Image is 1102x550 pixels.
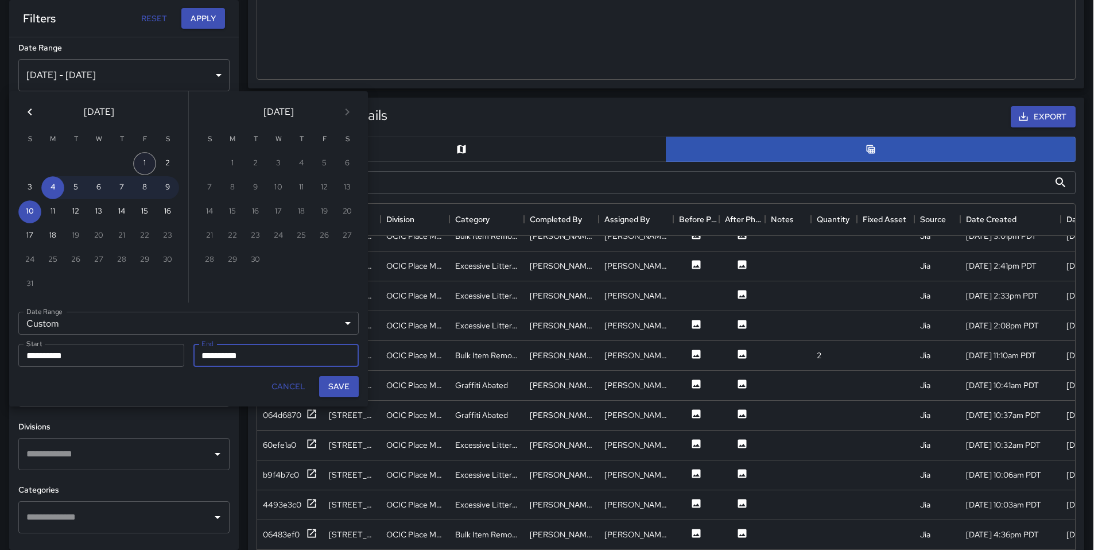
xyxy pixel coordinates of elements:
[64,176,87,199] button: 5
[64,200,87,223] button: 12
[133,152,156,175] button: 1
[319,376,359,397] button: Save
[268,128,289,151] span: Wednesday
[291,128,312,151] span: Thursday
[20,128,40,151] span: Sunday
[18,312,359,335] div: Custom
[133,176,156,199] button: 8
[18,224,41,247] button: 17
[65,128,86,151] span: Tuesday
[110,176,133,199] button: 7
[26,307,63,316] label: Date Range
[18,100,41,123] button: Previous month
[133,200,156,223] button: 15
[18,200,41,223] button: 10
[134,128,155,151] span: Friday
[156,200,179,223] button: 16
[337,128,358,151] span: Saturday
[41,200,64,223] button: 11
[87,200,110,223] button: 13
[201,339,214,348] label: End
[87,176,110,199] button: 6
[199,128,220,151] span: Sunday
[41,176,64,199] button: 4
[41,224,64,247] button: 18
[88,128,109,151] span: Wednesday
[26,339,42,348] label: Start
[156,152,179,175] button: 2
[42,128,63,151] span: Monday
[157,128,178,151] span: Saturday
[263,104,294,120] span: [DATE]
[84,104,114,120] span: [DATE]
[267,376,310,397] button: Cancel
[314,128,335,151] span: Friday
[111,128,132,151] span: Thursday
[156,176,179,199] button: 9
[222,128,243,151] span: Monday
[110,200,133,223] button: 14
[245,128,266,151] span: Tuesday
[18,176,41,199] button: 3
